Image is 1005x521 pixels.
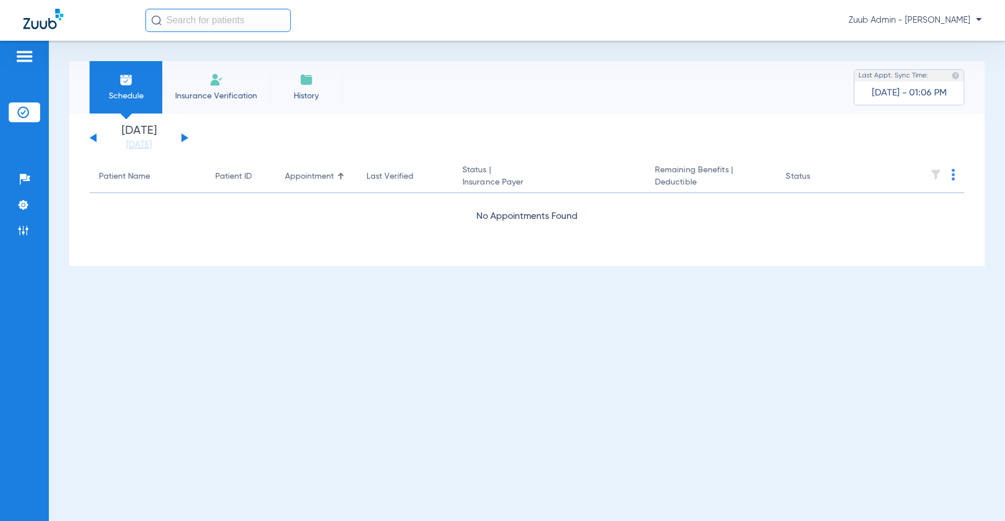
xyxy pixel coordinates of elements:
[119,73,133,87] img: Schedule
[366,171,414,183] div: Last Verified
[98,90,154,102] span: Schedule
[15,49,34,63] img: hamburger-icon
[215,171,252,183] div: Patient ID
[215,171,266,183] div: Patient ID
[285,171,334,183] div: Appointment
[23,9,63,29] img: Zuub Logo
[99,171,150,183] div: Patient Name
[930,169,942,180] img: filter.svg
[151,15,162,26] img: Search Icon
[453,161,646,193] th: Status |
[776,161,855,193] th: Status
[462,176,636,189] span: Insurance Payer
[104,125,174,151] li: [DATE]
[99,171,197,183] div: Patient Name
[145,9,291,32] input: Search for patients
[171,90,261,102] span: Insurance Verification
[858,70,928,81] span: Last Appt. Sync Time:
[872,87,947,99] span: [DATE] - 01:06 PM
[947,465,1005,521] iframe: Chat Widget
[951,169,955,180] img: group-dot-blue.svg
[366,171,444,183] div: Last Verified
[90,210,964,224] div: No Appointments Found
[279,90,334,102] span: History
[300,73,313,87] img: History
[655,176,768,189] span: Deductible
[285,171,348,183] div: Appointment
[849,15,982,26] span: Zuub Admin - [PERSON_NAME]
[646,161,777,193] th: Remaining Benefits |
[951,72,960,80] img: last sync help info
[104,139,174,151] a: [DATE]
[209,73,223,87] img: Manual Insurance Verification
